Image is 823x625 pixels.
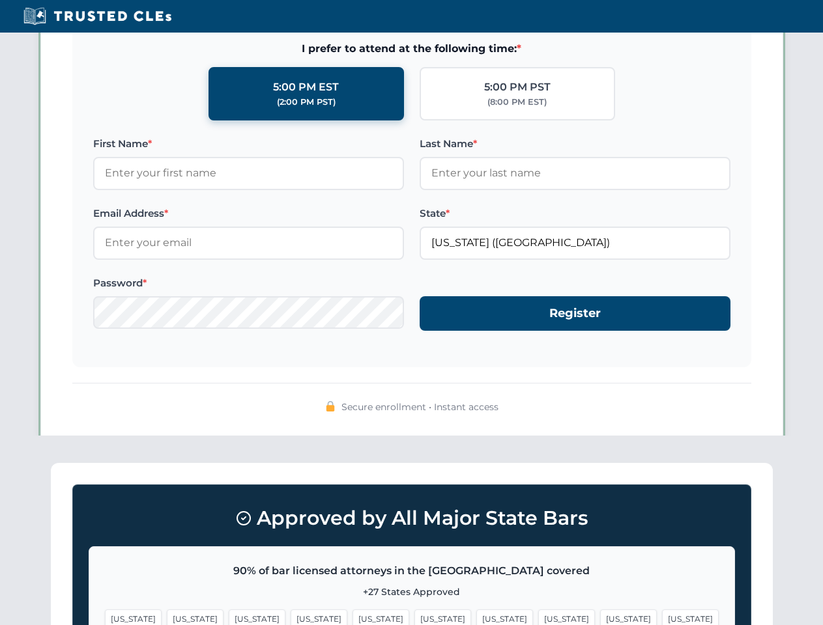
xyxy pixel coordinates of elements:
[93,136,404,152] label: First Name
[273,79,339,96] div: 5:00 PM EST
[105,585,719,599] p: +27 States Approved
[420,206,730,221] label: State
[341,400,498,414] span: Secure enrollment • Instant access
[484,79,551,96] div: 5:00 PM PST
[325,401,336,411] img: 🔒
[93,275,404,291] label: Password
[277,96,336,109] div: (2:00 PM PST)
[420,227,730,259] input: Florida (FL)
[420,157,730,189] input: Enter your last name
[105,562,719,579] p: 90% of bar licensed attorneys in the [GEOGRAPHIC_DATA] covered
[93,157,404,189] input: Enter your first name
[93,40,730,57] span: I prefer to attend at the following time:
[93,227,404,259] input: Enter your email
[487,96,547,109] div: (8:00 PM EST)
[89,501,735,536] h3: Approved by All Major State Bars
[93,206,404,221] label: Email Address
[420,136,730,152] label: Last Name
[20,7,175,26] img: Trusted CLEs
[420,296,730,331] button: Register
